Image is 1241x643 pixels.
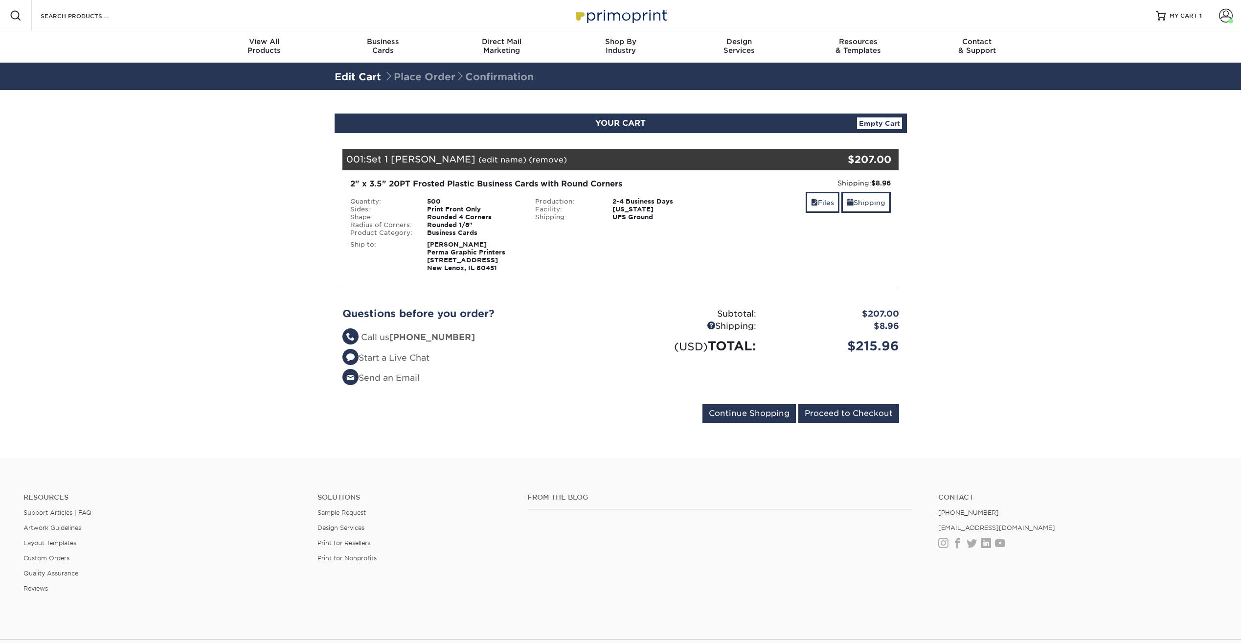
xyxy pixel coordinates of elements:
[317,493,513,502] h4: Solutions
[871,179,891,187] strong: $8.96
[342,331,613,344] li: Call us
[343,229,420,237] div: Product Category:
[23,493,303,502] h4: Resources
[841,192,891,213] a: Shipping
[621,308,764,321] div: Subtotal:
[561,37,680,55] div: Industry
[918,37,1037,55] div: & Support
[847,199,854,207] span: shipping
[342,149,806,170] div: 001:
[528,198,605,206] div: Production:
[528,213,605,221] div: Shipping:
[442,37,561,55] div: Marketing
[605,198,713,206] div: 2-4 Business Days
[702,404,796,423] input: Continue Shopping
[323,37,442,55] div: Cards
[420,221,528,229] div: Rounded 1/8"
[621,320,764,333] div: Shipping:
[799,37,918,55] div: & Templates
[561,31,680,63] a: Shop ByIndustry
[23,554,69,562] a: Custom Orders
[389,332,475,342] strong: [PHONE_NUMBER]
[343,241,420,272] div: Ship to:
[23,524,81,531] a: Artwork Guidelines
[366,154,475,164] span: Set 1 [PERSON_NAME]
[343,221,420,229] div: Radius of Corners:
[918,37,1037,46] span: Contact
[764,337,906,355] div: $215.96
[799,37,918,46] span: Resources
[323,31,442,63] a: BusinessCards
[420,229,528,237] div: Business Cards
[317,539,370,547] a: Print for Resellers
[721,178,891,188] div: Shipping:
[23,539,76,547] a: Layout Templates
[205,37,324,55] div: Products
[680,31,799,63] a: DesignServices
[343,198,420,206] div: Quantity:
[938,509,999,516] a: [PHONE_NUMBER]
[317,509,366,516] a: Sample Request
[1170,12,1197,20] span: MY CART
[527,493,912,502] h4: From the Blog
[205,31,324,63] a: View AllProducts
[427,241,505,272] strong: [PERSON_NAME] Perma Graphic Printers [STREET_ADDRESS] New Lenox, IL 60451
[442,31,561,63] a: Direct MailMarketing
[23,585,48,592] a: Reviews
[595,118,646,128] span: YOUR CART
[317,524,364,531] a: Design Services
[561,37,680,46] span: Shop By
[806,192,839,213] a: Files
[938,524,1055,531] a: [EMAIL_ADDRESS][DOMAIN_NAME]
[674,340,708,353] small: (USD)
[799,31,918,63] a: Resources& Templates
[323,37,442,46] span: Business
[343,206,420,213] div: Sides:
[764,308,906,321] div: $207.00
[384,71,534,83] span: Place Order Confirmation
[317,554,377,562] a: Print for Nonprofits
[680,37,799,46] span: Design
[205,37,324,46] span: View All
[938,493,1218,502] a: Contact
[621,337,764,355] div: TOTAL:
[680,37,799,55] div: Services
[478,155,526,164] a: (edit name)
[605,206,713,213] div: [US_STATE]
[806,152,892,167] div: $207.00
[420,198,528,206] div: 500
[420,206,528,213] div: Print Front Only
[918,31,1037,63] a: Contact& Support
[572,5,670,26] img: Primoprint
[605,213,713,221] div: UPS Ground
[23,570,78,577] a: Quality Assurance
[811,199,818,207] span: files
[1199,12,1202,19] span: 1
[798,404,899,423] input: Proceed to Checkout
[342,373,420,383] a: Send an Email
[40,10,135,22] input: SEARCH PRODUCTS.....
[343,213,420,221] div: Shape:
[857,117,902,129] a: Empty Cart
[342,353,429,363] a: Start a Live Chat
[442,37,561,46] span: Direct Mail
[335,71,381,83] a: Edit Cart
[350,178,706,190] div: 2" x 3.5" 20PT Frosted Plastic Business Cards with Round Corners
[342,308,613,320] h2: Questions before you order?
[23,509,91,516] a: Support Articles | FAQ
[529,155,567,164] a: (remove)
[420,213,528,221] div: Rounded 4 Corners
[764,320,906,333] div: $8.96
[528,206,605,213] div: Facility:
